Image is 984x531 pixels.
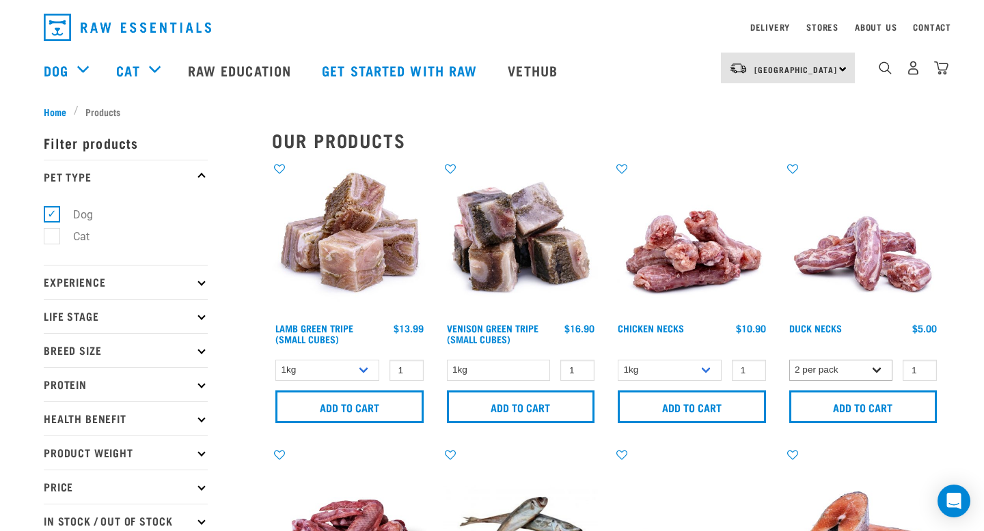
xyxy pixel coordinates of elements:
a: Delivery [750,25,790,29]
a: Chicken Necks [618,326,684,330]
a: About Us [855,25,897,29]
p: Health Benefit [44,401,208,435]
div: Open Intercom Messenger [938,485,970,517]
input: Add to cart [275,390,424,423]
a: Venison Green Tripe (Small Cubes) [447,326,538,341]
img: Pile Of Duck Necks For Pets [786,162,941,317]
a: Stores [806,25,838,29]
img: 1133 Green Tripe Lamb Small Cubes 01 [272,162,427,317]
input: Add to cart [789,390,938,423]
div: $10.90 [736,323,766,334]
input: 1 [560,360,594,381]
input: 1 [389,360,424,381]
a: Home [44,104,74,119]
span: [GEOGRAPHIC_DATA] [754,67,837,72]
p: Life Stage [44,299,208,333]
a: Dog [44,60,68,81]
img: van-moving.png [729,62,748,74]
div: $16.90 [564,323,594,334]
a: Contact [913,25,951,29]
img: home-icon-1@2x.png [879,61,892,74]
a: Lamb Green Tripe (Small Cubes) [275,326,353,341]
label: Dog [51,206,98,223]
a: Cat [116,60,139,81]
p: Filter products [44,126,208,160]
img: home-icon@2x.png [934,61,948,75]
div: $13.99 [394,323,424,334]
a: Duck Necks [789,326,842,330]
input: 1 [903,360,937,381]
input: Add to cart [447,390,595,423]
nav: breadcrumbs [44,104,940,119]
a: Get started with Raw [308,43,494,98]
nav: dropdown navigation [33,8,951,46]
img: Pile Of Chicken Necks For Pets [614,162,769,317]
img: Raw Essentials Logo [44,14,211,41]
img: 1079 Green Tripe Venison 01 [443,162,599,317]
p: Breed Size [44,333,208,367]
input: 1 [732,360,766,381]
label: Cat [51,228,95,245]
p: Protein [44,367,208,401]
p: Experience [44,265,208,299]
img: user.png [906,61,920,75]
div: $5.00 [912,323,937,334]
input: Add to cart [618,390,766,423]
p: Price [44,470,208,504]
a: Raw Education [174,43,308,98]
h2: Our Products [272,130,940,151]
p: Pet Type [44,160,208,194]
p: Product Weight [44,435,208,470]
span: Home [44,104,66,119]
a: Vethub [494,43,575,98]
